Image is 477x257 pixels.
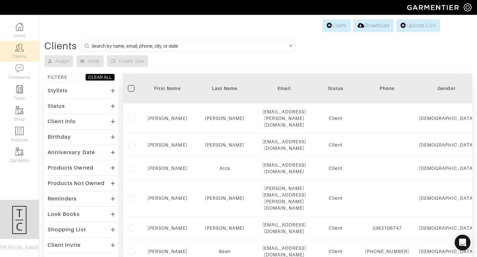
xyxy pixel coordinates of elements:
div: Gender [419,85,474,92]
div: Anniversary Date [48,149,95,156]
div: Status [48,103,65,109]
a: [PERSON_NAME] [205,116,245,121]
div: Look Books [48,211,80,218]
th: Toggle SortBy [192,74,258,104]
img: orders-icon-0abe47150d42831381b5fb84f609e132dff9fe21cb692f30cb5eec754e2cba89.png [15,127,24,135]
a: [PERSON_NAME] [205,196,245,201]
input: Search by name, email, phone, city, or state [92,42,288,50]
div: Phone [365,85,409,92]
div: [EMAIL_ADDRESS][DOMAIN_NAME] [262,162,306,175]
div: Clients [44,43,77,49]
div: [PHONE_NUMBER] [365,248,409,255]
div: CLEAR ALL [88,74,112,81]
a: [PERSON_NAME] [205,142,245,148]
div: Client [316,165,355,172]
img: garments-icon-b7da505a4dc4fd61783c78ac3ca0ef83fa9d6f193b1c9dc38574b1d14d53ca28.png [15,148,24,156]
th: Toggle SortBy [311,74,360,104]
a: Download [353,19,394,32]
a: Arca [219,166,230,171]
div: [DEMOGRAPHIC_DATA] [419,225,474,231]
div: Reminders [48,196,77,202]
div: Last Name [197,85,253,92]
div: Stylists [48,87,68,94]
th: Toggle SortBy [143,74,192,104]
img: garments-icon-b7da505a4dc4fd61783c78ac3ca0ef83fa9d6f193b1c9dc38574b1d14d53ca28.png [15,106,24,114]
div: Client [316,115,355,122]
a: [PERSON_NAME] [148,249,187,254]
img: dashboard-icon-dbcd8f5a0b271acd01030246c82b418ddd0df26cd7fceb0bd07c9910d44c42f6.png [15,23,24,31]
div: [DEMOGRAPHIC_DATA] [419,115,474,122]
img: garmentier-logo-header-white-b43fb05a5012e4ada735d5af1a66efaba907eab6374d6393d1fbf88cb4ef424d.png [404,2,464,13]
div: 3362106747 [365,225,409,231]
a: [PERSON_NAME] [148,225,187,231]
div: Client [316,225,355,231]
a: Client [322,19,351,32]
img: clients-icon-6bae9207a08558b7cb47a8932f037763ab4055f8c8b6bfacd5dc20c3e0201464.png [15,43,24,52]
a: [PERSON_NAME] [148,116,187,121]
a: [PERSON_NAME] [148,166,187,171]
div: Email [262,85,306,92]
a: [PERSON_NAME] [205,225,245,231]
img: reminder-icon-8004d30b9f0a5d33ae49ab947aed9ed385cf756f9e5892f1edd6e32f2345188e.png [15,85,24,93]
div: Birthday [48,134,71,140]
div: [EMAIL_ADDRESS][PERSON_NAME][DOMAIN_NAME] [262,108,306,128]
div: [PERSON_NAME][EMAIL_ADDRESS][PERSON_NAME][DOMAIN_NAME] [262,185,306,211]
div: FILTERS [48,74,67,81]
a: [PERSON_NAME] [148,142,187,148]
div: Client [316,248,355,255]
div: [DEMOGRAPHIC_DATA] [419,195,474,201]
div: Client [316,195,355,201]
a: Upload CSV [396,19,440,32]
div: Status [316,85,355,92]
img: comment-icon-a0a6a9ef722e966f86d9cbdc48e553b5cf19dbc54f86b18d962a5391bc8f6eb6.png [15,64,24,73]
button: CLEAR ALL [85,74,115,81]
div: [DEMOGRAPHIC_DATA] [419,142,474,148]
div: Products Not Owned [48,180,105,187]
div: First Name [148,85,187,92]
div: Client Info [48,118,76,125]
div: [DEMOGRAPHIC_DATA] [419,248,474,255]
a: [PERSON_NAME] [148,196,187,201]
div: Client [316,142,355,148]
img: gear-icon-white-bd11855cb880d31180b6d7d6211b90ccbf57a29d726f0c71d8c61bd08dd39cc2.png [464,3,472,12]
div: Client Invite [48,242,81,248]
div: [EMAIL_ADDRESS][DOMAIN_NAME] [262,222,306,235]
div: [EMAIL_ADDRESS][DOMAIN_NAME] [262,138,306,152]
div: [DEMOGRAPHIC_DATA] [419,165,474,172]
div: Shopping List [48,226,86,233]
a: Bean [219,249,231,254]
div: Open Intercom Messenger [455,235,470,250]
div: Products Owned [48,165,93,171]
